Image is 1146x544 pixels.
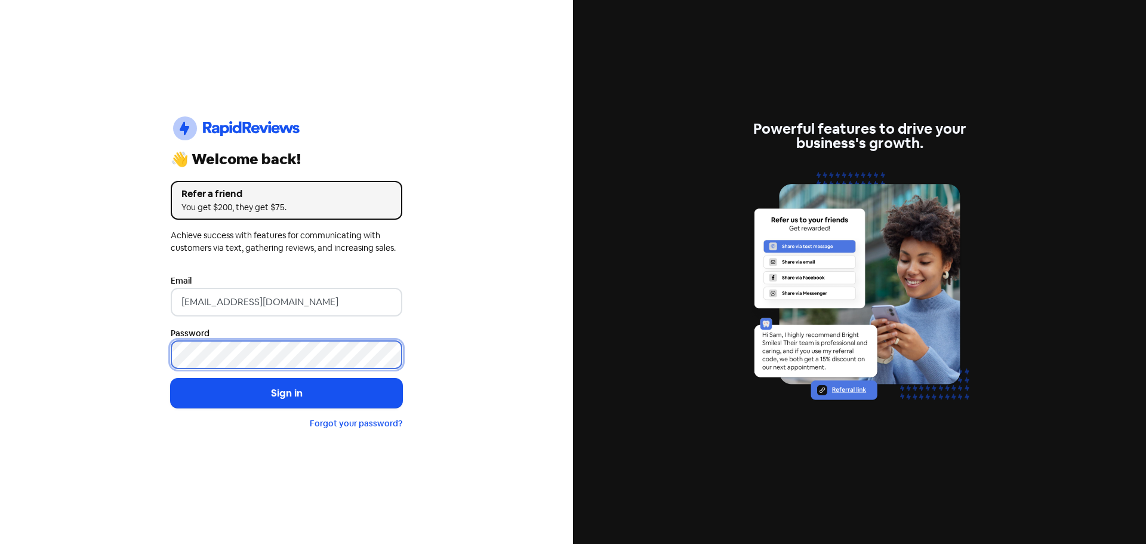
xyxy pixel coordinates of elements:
[171,152,402,167] div: 👋 Welcome back!
[744,122,975,150] div: Powerful features to drive your business's growth.
[171,327,210,340] label: Password
[171,379,402,408] button: Sign in
[181,201,392,214] div: You get $200, they get $75.
[171,288,402,316] input: Enter your email address...
[171,229,402,254] div: Achieve success with features for communicating with customers via text, gathering reviews, and i...
[181,187,392,201] div: Refer a friend
[310,418,402,429] a: Forgot your password?
[744,165,975,422] img: referrals
[171,275,192,287] label: Email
